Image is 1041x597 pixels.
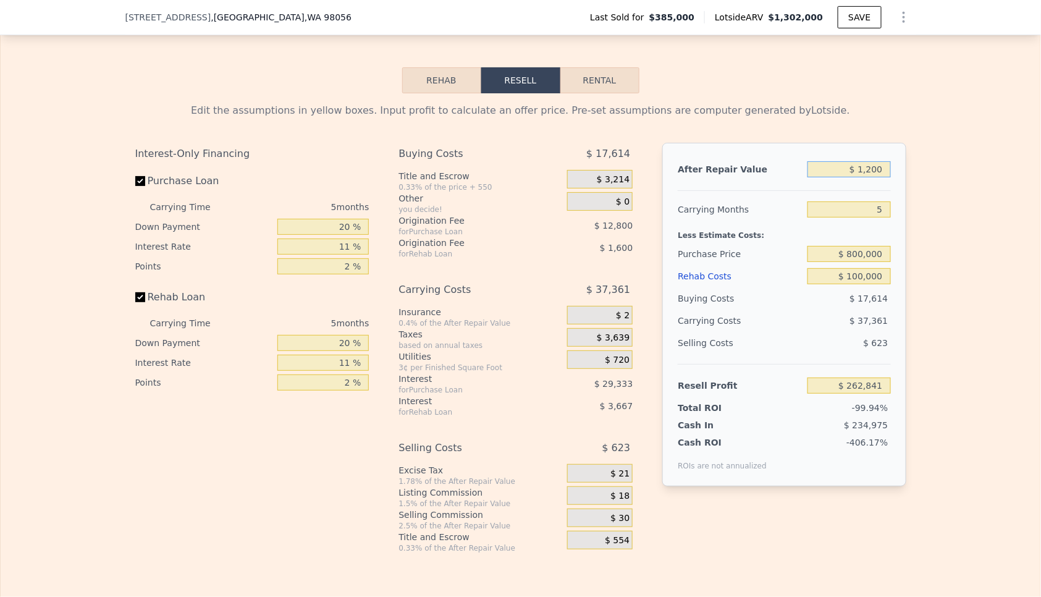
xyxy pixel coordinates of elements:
[616,310,630,321] span: $ 2
[398,214,536,227] div: Origination Fee
[863,338,888,348] span: $ 623
[678,265,803,287] div: Rehab Costs
[398,486,562,499] div: Listing Commission
[135,292,145,302] input: Rehab Loan
[678,449,767,471] div: ROIs are not annualized
[560,67,639,93] button: Rental
[398,318,562,328] div: 0.4% of the After Repair Value
[586,279,630,301] span: $ 37,361
[678,436,767,449] div: Cash ROI
[211,11,352,23] span: , [GEOGRAPHIC_DATA]
[402,67,481,93] button: Rehab
[398,531,562,543] div: Title and Escrow
[135,353,273,373] div: Interest Rate
[678,287,803,310] div: Buying Costs
[597,174,630,185] span: $ 3,214
[849,316,888,326] span: $ 37,361
[586,143,630,165] span: $ 17,614
[605,535,630,546] span: $ 554
[235,313,369,333] div: 5 months
[135,103,906,118] div: Edit the assumptions in yellow boxes. Input profit to calculate an offer price. Pre-set assumptio...
[398,341,562,350] div: based on annual taxes
[135,170,273,192] label: Purchase Loan
[398,395,536,407] div: Interest
[605,355,630,366] span: $ 720
[398,192,562,205] div: Other
[398,363,562,373] div: 3¢ per Finished Square Foot
[305,12,352,22] span: , WA 98056
[398,407,536,417] div: for Rehab Loan
[125,11,211,23] span: [STREET_ADDRESS]
[135,217,273,237] div: Down Payment
[398,385,536,395] div: for Purchase Loan
[135,176,145,186] input: Purchase Loan
[398,543,562,553] div: 0.33% of the After Repair Value
[398,464,562,476] div: Excise Tax
[398,279,536,301] div: Carrying Costs
[398,350,562,363] div: Utilities
[678,243,803,265] div: Purchase Price
[135,286,273,308] label: Rehab Loan
[398,143,536,165] div: Buying Costs
[610,468,630,480] span: $ 21
[398,328,562,341] div: Taxes
[398,476,562,486] div: 1.78% of the After Repair Value
[678,402,755,414] div: Total ROI
[398,227,536,237] div: for Purchase Loan
[235,197,369,217] div: 5 months
[678,375,803,397] div: Resell Profit
[135,143,369,165] div: Interest-Only Financing
[481,67,560,93] button: Resell
[398,170,562,182] div: Title and Escrow
[844,420,888,430] span: $ 234,975
[715,11,768,23] span: Lotside ARV
[600,243,633,253] span: $ 1,600
[594,379,633,389] span: $ 29,333
[616,197,630,208] span: $ 0
[610,513,630,524] span: $ 30
[597,332,630,344] span: $ 3,639
[600,401,633,411] span: $ 3,667
[649,11,695,23] span: $385,000
[678,310,755,332] div: Carrying Costs
[398,249,536,259] div: for Rehab Loan
[594,221,633,231] span: $ 12,800
[678,198,803,221] div: Carrying Months
[398,373,536,385] div: Interest
[846,438,888,447] span: -406.17%
[678,419,755,431] div: Cash In
[602,437,631,459] span: $ 623
[590,11,649,23] span: Last Sold for
[678,158,803,180] div: After Repair Value
[398,182,562,192] div: 0.33% of the price + 550
[678,332,803,354] div: Selling Costs
[769,12,824,22] span: $1,302,000
[135,256,273,276] div: Points
[135,237,273,256] div: Interest Rate
[398,205,562,214] div: you decide!
[398,521,562,531] div: 2.5% of the After Repair Value
[135,373,273,392] div: Points
[610,491,630,502] span: $ 18
[398,509,562,521] div: Selling Commission
[135,333,273,353] div: Down Payment
[398,437,536,459] div: Selling Costs
[398,237,536,249] div: Origination Fee
[150,313,230,333] div: Carrying Time
[891,5,916,30] button: Show Options
[678,221,890,243] div: Less Estimate Costs:
[398,499,562,509] div: 1.5% of the After Repair Value
[150,197,230,217] div: Carrying Time
[849,294,888,303] span: $ 17,614
[398,306,562,318] div: Insurance
[852,403,888,413] span: -99.94%
[838,6,881,28] button: SAVE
